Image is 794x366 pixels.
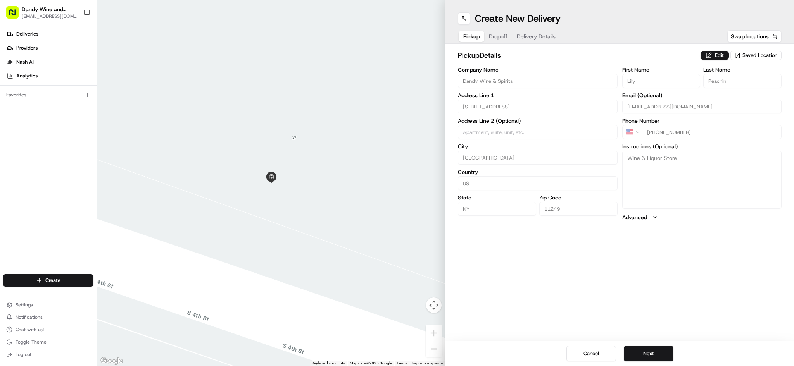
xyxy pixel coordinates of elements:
span: Analytics [16,72,38,79]
span: Pickup [463,33,480,40]
label: Company Name [458,67,618,72]
div: Start new chat [26,74,127,82]
label: Address Line 2 (Optional) [458,118,618,124]
span: Deliveries [16,31,38,38]
div: Favorites [3,89,93,101]
button: Dandy Wine and Spirits[EMAIL_ADDRESS][DOMAIN_NAME] [3,3,80,22]
label: Address Line 1 [458,93,618,98]
button: [EMAIL_ADDRESS][DOMAIN_NAME] [22,13,77,19]
span: Dropoff [489,33,507,40]
input: Enter country [458,176,618,190]
span: Create [45,277,60,284]
span: Delivery Details [517,33,556,40]
label: Email (Optional) [622,93,782,98]
label: Zip Code [539,195,618,200]
img: Nash [8,8,23,23]
label: State [458,195,536,200]
span: Notifications [16,314,43,320]
label: City [458,144,618,149]
span: API Documentation [73,112,124,120]
button: Map camera controls [426,297,442,313]
span: Nash AI [16,58,34,65]
input: Enter company name [458,74,618,88]
button: Keyboard shortcuts [312,361,345,366]
input: Enter address [458,100,618,113]
input: Enter zip code [539,202,618,216]
a: Providers [3,42,97,54]
span: Settings [16,302,33,308]
a: Report a map error [412,361,443,365]
button: Advanced [622,213,782,221]
input: Enter first name [622,74,701,88]
button: Log out [3,349,93,360]
button: Start new chat [132,76,141,86]
label: Country [458,169,618,175]
img: Google [99,356,124,366]
a: 📗Knowledge Base [5,109,62,123]
a: 💻API Documentation [62,109,128,123]
a: Nash AI [3,56,97,68]
button: Toggle Theme [3,337,93,347]
button: Chat with us! [3,324,93,335]
button: Saved Location [730,50,782,61]
label: Instructions (Optional) [622,144,782,149]
input: Enter phone number [642,125,782,139]
div: We're available if you need us! [26,82,98,88]
div: 📗 [8,113,14,119]
h1: Create New Delivery [475,12,561,25]
input: Enter city [458,151,618,165]
span: Map data ©2025 Google [350,361,392,365]
span: Knowledge Base [16,112,59,120]
button: Zoom in [426,325,442,341]
label: Last Name [703,67,782,72]
p: Welcome 👋 [8,31,141,43]
button: Swap locations [727,30,782,43]
img: 1736555255976-a54dd68f-1ca7-489b-9aae-adbdc363a1c4 [8,74,22,88]
span: Log out [16,351,31,357]
a: Terms [397,361,407,365]
button: Edit [701,51,729,60]
button: Zoom out [426,341,442,357]
label: Phone Number [622,118,782,124]
textarea: Wine & Liquor Store [622,151,782,209]
span: Saved Location [742,52,777,59]
button: Cancel [566,346,616,361]
input: Enter email address [622,100,782,113]
label: First Name [622,67,701,72]
h2: pickup Details [458,50,696,61]
a: Deliveries [3,28,97,40]
a: Powered byPylon [55,131,94,137]
button: Dandy Wine and Spirits [22,5,77,13]
label: Advanced [622,213,647,221]
div: 💻 [66,113,72,119]
button: Notifications [3,312,93,323]
span: Providers [16,45,38,52]
span: Chat with us! [16,326,44,333]
span: Pylon [77,131,94,137]
input: Clear [20,50,128,58]
input: Enter last name [703,74,782,88]
button: Settings [3,299,93,310]
button: Create [3,274,93,287]
a: Analytics [3,70,97,82]
button: Next [624,346,673,361]
a: Open this area in Google Maps (opens a new window) [99,356,124,366]
input: Enter state [458,202,536,216]
span: Swap locations [731,33,769,40]
span: Toggle Theme [16,339,47,345]
input: Apartment, suite, unit, etc. [458,125,618,139]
